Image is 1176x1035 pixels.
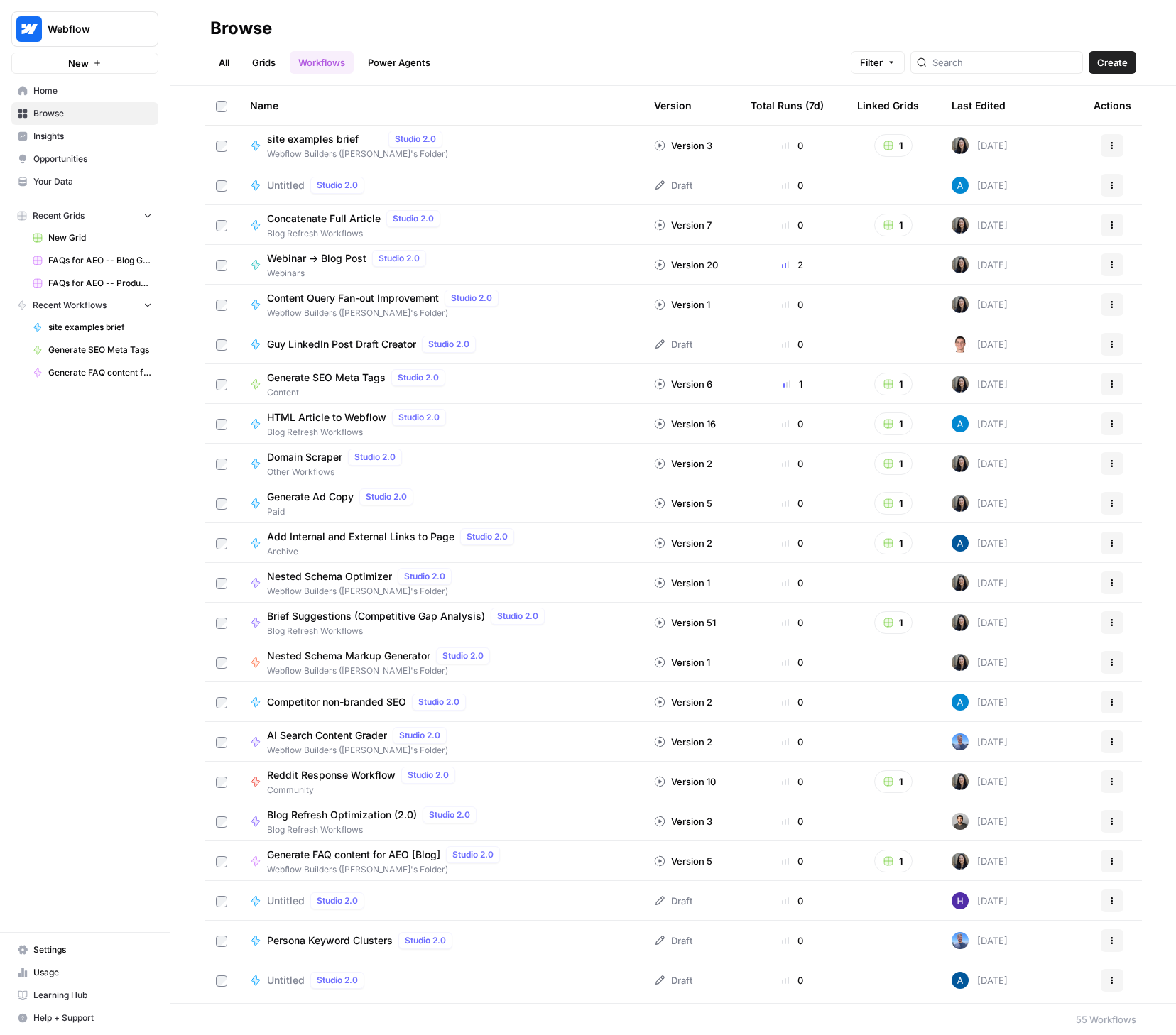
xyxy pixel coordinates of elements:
a: Competitor non-branded SEOStudio 2.0 [250,694,631,711]
div: Last Edited [952,86,1006,125]
img: 16hj2zu27bdcdvv6x26f6v9ttfr9 [952,813,969,830]
span: Persona Keyword Clusters [267,933,393,948]
div: 0 [751,456,834,471]
img: m6v5pme5aerzgxq12grlte2ge8nl [952,574,969,591]
img: m6v5pme5aerzgxq12grlte2ge8nl [952,376,969,393]
span: Studio 2.0 [398,371,439,384]
img: 6qk22n3t0q8wsueizuvouuonwy8t [952,336,969,353]
span: Add Internal and External Links to Page [267,530,454,544]
div: 0 [751,814,834,828]
a: Concatenate Full ArticleStudio 2.0Blog Refresh Workflows [250,210,631,240]
img: m6v5pme5aerzgxq12grlte2ge8nl [952,217,969,234]
div: Version 5 [654,854,712,868]
div: [DATE] [952,137,1008,154]
span: Webflow Builders ([PERSON_NAME]'s Folder) [267,307,504,319]
a: Add Internal and External Links to PageStudio 2.0Archive [250,528,631,558]
span: Generate FAQ content for AEO [Blog] [48,366,152,379]
span: Studio 2.0 [451,292,492,305]
span: Studio 2.0 [395,133,436,146]
button: Filter [851,51,905,74]
span: Blog Refresh Workflows [267,823,482,836]
div: [DATE] [952,177,1008,194]
span: AI Search Content Grader [267,728,387,743]
button: 1 [874,452,913,475]
div: [DATE] [952,932,1008,949]
a: UntitledStudio 2.0 [250,972,631,989]
img: Webflow Logo [16,16,42,42]
a: FAQs for AEO -- Product/Features Pages Grid [26,272,158,295]
div: Draft [654,337,692,351]
div: [DATE] [952,296,1008,313]
span: Studio 2.0 [393,212,434,225]
div: [DATE] [952,336,1008,353]
span: Archive [267,545,520,558]
div: 0 [751,178,834,192]
a: Opportunities [11,148,158,170]
span: Nested Schema Optimizer [267,569,392,584]
a: Generate FAQ content for AEO [Blog]Studio 2.0Webflow Builders ([PERSON_NAME]'s Folder) [250,846,631,876]
a: Generate Ad CopyStudio 2.0Paid [250,488,631,518]
input: Search [932,55,1077,70]
div: Version 2 [654,695,712,709]
span: Your Data [33,175,152,188]
img: m6v5pme5aerzgxq12grlte2ge8nl [952,614,969,631]
span: Filter [860,55,883,70]
div: Version 1 [654,655,710,669]
button: 1 [874,611,913,634]
a: Reddit Response WorkflowStudio 2.0Community [250,767,631,796]
div: 0 [751,138,834,153]
img: m6v5pme5aerzgxq12grlte2ge8nl [952,137,969,154]
div: Total Runs (7d) [751,86,824,125]
span: New [68,56,89,70]
div: 0 [751,576,834,590]
button: 1 [874,770,913,793]
div: Version 1 [654,576,710,590]
span: Studio 2.0 [317,974,358,987]
div: Version 6 [654,377,712,391]
span: Webflow Builders ([PERSON_NAME]'s Folder) [267,744,452,757]
div: 0 [751,615,834,630]
span: Studio 2.0 [404,570,445,583]
div: Name [250,86,631,125]
span: Studio 2.0 [442,650,484,662]
a: Generate SEO Meta TagsStudio 2.0Content [250,369,631,399]
a: Your Data [11,170,158,193]
span: Generate FAQ content for AEO [Blog] [267,848,440,862]
div: [DATE] [952,892,1008,909]
span: Studio 2.0 [354,451,396,464]
span: Concatenate Full Article [267,212,381,226]
img: m6v5pme5aerzgxq12grlte2ge8nl [952,256,969,273]
span: Studio 2.0 [317,894,358,907]
div: Version 2 [654,735,712,749]
span: Reddit Response Workflow [267,768,396,782]
div: [DATE] [952,614,1008,631]
span: Guy LinkedIn Post Draft Creator [267,337,416,351]
button: Create [1089,51,1136,74]
a: Power Agents [359,51,439,74]
a: Blog Refresh Optimization (2.0)Studio 2.0Blog Refresh Workflows [250,806,631,836]
span: Generate Ad Copy [267,490,354,504]
span: Content Query Fan-out Improvement [267,291,439,305]
span: Insights [33,130,152,143]
img: m6v5pme5aerzgxq12grlte2ge8nl [952,654,969,671]
img: 7bc35wype9rgbomcem5uxsgt1y12 [952,733,969,750]
span: Untitled [267,894,305,908]
img: 7bc35wype9rgbomcem5uxsgt1y12 [952,932,969,949]
a: site examples brief [26,316,158,339]
span: Studio 2.0 [317,179,358,192]
a: Usage [11,961,158,984]
div: 0 [751,695,834,709]
div: Version 5 [654,496,712,510]
div: 0 [751,218,834,232]
a: Workflows [290,51,354,74]
div: Draft [654,894,692,908]
span: Browse [33,107,152,120]
div: 0 [751,536,834,550]
span: Studio 2.0 [399,729,440,742]
span: Webflow [48,22,134,36]
button: 1 [874,373,913,395]
img: he81ibor8lsei4p3qvg4ugbvimgp [952,972,969,989]
div: 0 [751,735,834,749]
img: m6v5pme5aerzgxq12grlte2ge8nl [952,773,969,790]
div: Browse [210,17,272,40]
